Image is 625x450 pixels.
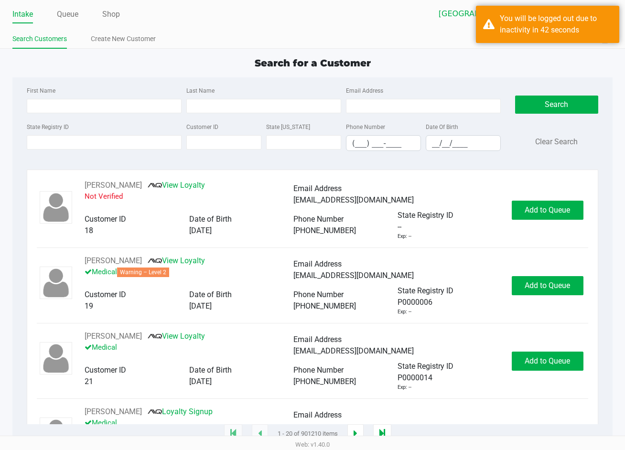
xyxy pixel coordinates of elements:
app-submit-button: Move to first page [224,424,242,443]
span: [EMAIL_ADDRESS][DOMAIN_NAME] [293,271,414,280]
span: [GEOGRAPHIC_DATA] [439,8,532,20]
app-submit-button: Previous [252,424,268,443]
button: Select [538,5,551,22]
span: P0000014 [398,372,432,384]
span: State Registry ID [398,286,453,295]
span: Email Address [293,259,342,268]
span: Warning – Level 2 [117,268,169,277]
span: Email Address [293,335,342,344]
input: Format: (999) 999-9999 [346,136,420,150]
span: P0000006 [398,297,432,308]
p: Medical [85,342,293,353]
button: Add to Queue [512,352,583,371]
kendo-maskedtextbox: Format: MM/DD/YYYY [426,135,501,151]
span: Date of Birth [189,290,232,299]
span: Add to Queue [525,205,570,214]
span: Search for a Customer [255,57,371,69]
div: Exp: -- [398,384,411,392]
a: Intake [12,8,33,21]
app-submit-button: Next [347,424,364,443]
span: -- [398,221,401,233]
span: 19 [85,301,93,311]
label: First Name [27,86,55,95]
span: Email Address [293,410,342,419]
span: 21 [85,377,93,386]
a: Queue [57,8,78,21]
span: Add to Queue [525,281,570,290]
div: Exp: -- [398,308,411,316]
span: Phone Number [293,290,344,299]
p: Medical [85,267,293,278]
span: Customer ID [85,290,126,299]
span: Date of Birth [189,214,232,224]
span: [PHONE_NUMBER] [293,377,356,386]
kendo-maskedtextbox: Format: (999) 999-9999 [346,135,421,151]
a: Search Customers [12,33,67,45]
span: [EMAIL_ADDRESS][DOMAIN_NAME] [293,346,414,355]
p: Medical [85,418,293,429]
span: -- [293,422,297,431]
span: Add to Queue [525,356,570,365]
button: Clear Search [535,136,578,148]
label: State [US_STATE] [266,123,310,131]
label: Customer ID [186,123,218,131]
label: Date Of Birth [426,123,458,131]
label: Last Name [186,86,215,95]
span: Phone Number [293,214,344,224]
span: Phone Number [293,365,344,375]
button: Add to Queue [512,276,583,295]
a: Shop [102,8,120,21]
a: Loyalty Signup [148,407,213,416]
span: Date of Birth [189,365,232,375]
label: Phone Number [346,123,385,131]
div: You will be logged out due to inactivity in 42 seconds [500,13,612,36]
span: [DATE] [189,301,212,311]
app-submit-button: Move to last page [373,424,391,443]
button: See customer info [85,406,142,418]
button: See customer info [85,180,142,191]
div: Exp: -- [398,233,411,241]
button: Search [515,96,598,114]
input: Format: MM/DD/YYYY [426,136,500,150]
span: Web: v1.40.0 [295,441,330,448]
label: State Registry ID [27,123,69,131]
a: View Loyalty [148,332,205,341]
span: Email Address [293,184,342,193]
span: 18 [85,226,93,235]
a: View Loyalty [148,181,205,190]
span: [DATE] [189,226,212,235]
span: [PHONE_NUMBER] [293,226,356,235]
span: [EMAIL_ADDRESS][DOMAIN_NAME] [293,195,414,204]
span: 1 - 20 of 901210 items [278,429,338,439]
span: [DATE] [189,377,212,386]
button: Add to Queue [512,201,583,220]
label: Email Address [346,86,383,95]
button: See customer info [85,331,142,342]
span: Customer ID [85,365,126,375]
span: [PHONE_NUMBER] [293,301,356,311]
a: Create New Customer [91,33,156,45]
p: Not Verified [85,191,293,202]
span: Customer ID [85,214,126,224]
span: State Registry ID [398,362,453,371]
a: View Loyalty [148,256,205,265]
span: State Registry ID [398,211,453,220]
button: See customer info [85,255,142,267]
